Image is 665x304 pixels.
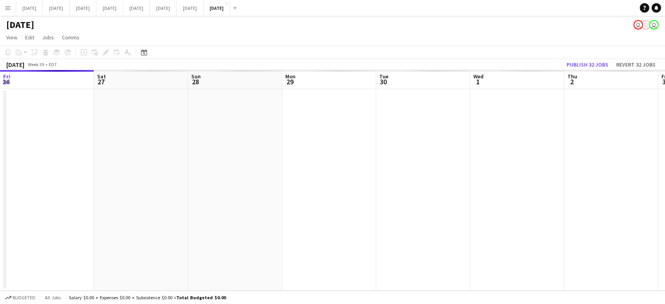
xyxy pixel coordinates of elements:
a: View [3,32,20,43]
span: 30 [378,77,388,86]
button: [DATE] [70,0,96,16]
button: [DATE] [96,0,123,16]
a: Comms [59,32,83,43]
a: Jobs [39,32,57,43]
a: Edit [22,32,37,43]
span: Comms [62,34,79,41]
span: Thu [567,73,577,80]
button: [DATE] [203,0,230,16]
span: Budgeted [13,295,35,300]
span: Edit [25,34,34,41]
button: [DATE] [43,0,70,16]
span: 26 [2,77,10,86]
button: [DATE] [16,0,43,16]
span: Tue [379,73,388,80]
h1: [DATE] [6,19,34,31]
button: Publish 32 jobs [563,59,611,70]
span: Jobs [42,34,54,41]
button: Revert 32 jobs [613,59,659,70]
div: Salary $0.00 + Expenses $0.00 + Subsistence $0.00 = [69,295,226,300]
div: EDT [49,61,57,67]
button: [DATE] [150,0,177,16]
span: View [6,34,17,41]
span: Fri [3,73,10,80]
app-user-avatar: Jolanta Rokowski [634,20,643,30]
span: Wed [473,73,484,80]
span: 1 [472,77,484,86]
span: 27 [96,77,106,86]
button: [DATE] [123,0,150,16]
span: 29 [284,77,296,86]
span: Sun [191,73,201,80]
span: Total Budgeted $0.00 [176,295,226,300]
button: [DATE] [177,0,203,16]
app-user-avatar: Jolanta Rokowski [649,20,659,30]
span: Sat [97,73,106,80]
app-user-avatar: Jolanta Rokowski [641,20,651,30]
span: Mon [285,73,296,80]
div: [DATE] [6,61,24,69]
span: 2 [566,77,577,86]
span: All jobs [43,295,62,300]
button: Budgeted [4,293,37,302]
span: 28 [190,77,201,86]
span: Week 39 [26,61,46,67]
